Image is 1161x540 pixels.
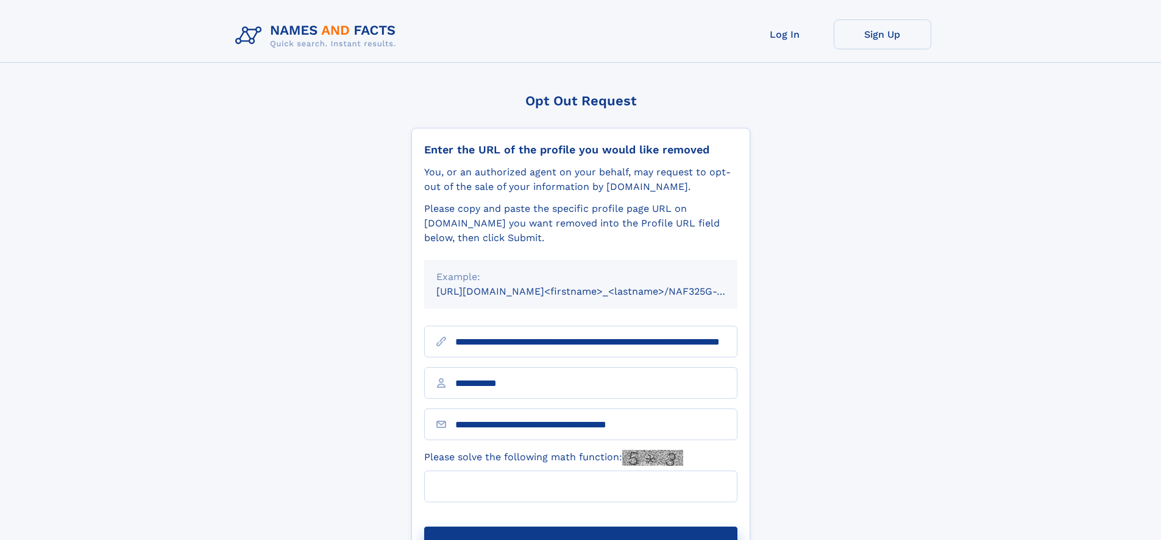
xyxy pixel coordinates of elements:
[424,143,737,156] div: Enter the URL of the profile you would like removed
[834,19,931,49] a: Sign Up
[436,286,761,297] small: [URL][DOMAIN_NAME]<firstname>_<lastname>/NAF325G-xxxxxxxx
[424,165,737,194] div: You, or an authorized agent on your behalf, may request to opt-out of the sale of your informatio...
[424,450,683,466] label: Please solve the following math function:
[411,93,750,108] div: Opt Out Request
[436,270,725,284] div: Example:
[736,19,834,49] a: Log In
[230,19,406,52] img: Logo Names and Facts
[424,202,737,245] div: Please copy and paste the specific profile page URL on [DOMAIN_NAME] you want removed into the Pr...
